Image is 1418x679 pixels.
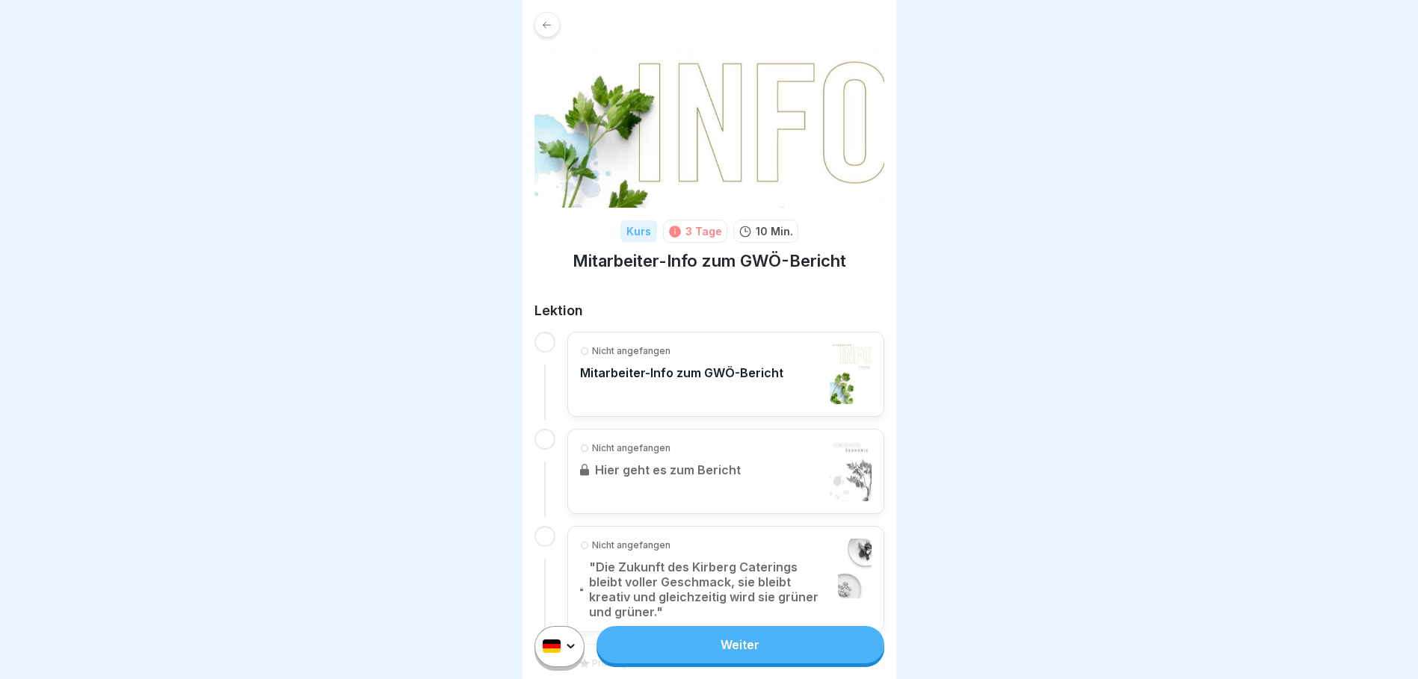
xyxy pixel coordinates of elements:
[534,302,884,320] h2: Lektion
[573,250,846,272] h1: Mitarbeiter-Info zum GWÖ-Bericht
[534,49,884,208] img: cbgah4ktzd3wiqnyiue5lell.png
[543,640,561,654] img: de.svg
[597,626,884,663] a: Weiter
[620,220,657,242] div: Kurs
[756,223,793,239] p: 10 Min.
[592,344,671,358] p: Nicht angefangen
[580,344,872,404] a: Nicht angefangenMitarbeiter-Info zum GWÖ-Bericht
[830,344,872,404] img: blpg9xgwzdgum7yqgqdctx3u.png
[685,223,722,239] div: 3 Tage
[580,365,783,380] p: Mitarbeiter-Info zum GWÖ-Bericht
